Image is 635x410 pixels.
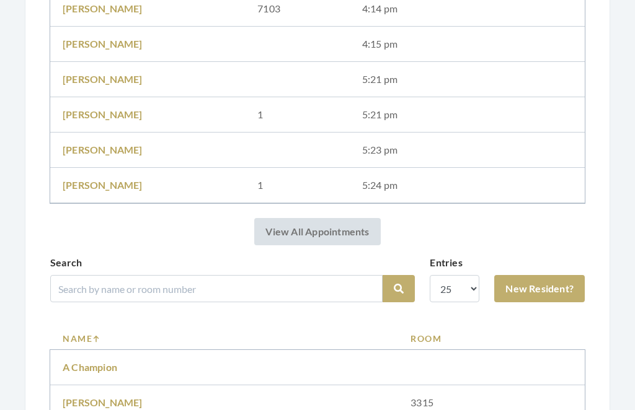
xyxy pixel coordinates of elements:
[350,27,585,62] td: 4:15 pm
[411,332,572,345] a: Room
[350,97,585,133] td: 5:21 pm
[63,396,143,408] a: [PERSON_NAME]
[350,62,585,97] td: 5:21 pm
[245,168,349,203] td: 1
[350,168,585,203] td: 5:24 pm
[63,73,143,85] a: [PERSON_NAME]
[63,361,117,373] a: A Champion
[254,218,380,245] a: View All Appointments
[63,2,143,14] a: [PERSON_NAME]
[63,108,143,120] a: [PERSON_NAME]
[50,275,383,302] input: Search by name or room number
[50,255,82,270] label: Search
[63,144,143,155] a: [PERSON_NAME]
[245,97,349,133] td: 1
[63,179,143,191] a: [PERSON_NAME]
[430,255,462,270] label: Entries
[350,133,585,168] td: 5:23 pm
[63,332,386,345] a: Name
[494,275,585,302] a: New Resident?
[63,38,143,50] a: [PERSON_NAME]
